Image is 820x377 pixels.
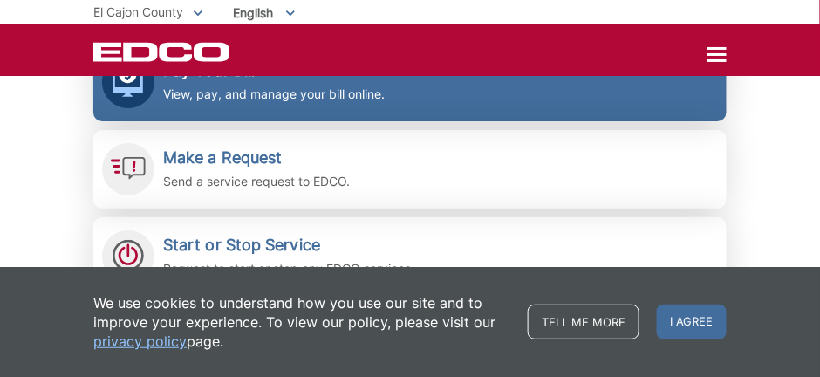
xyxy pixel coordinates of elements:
[93,130,727,209] a: Make a Request Send a service request to EDCO.
[657,305,727,339] span: I agree
[163,85,385,104] p: View, pay, and manage your bill online.
[93,42,232,62] a: EDCD logo. Return to the homepage.
[163,172,350,191] p: Send a service request to EDCO.
[528,305,639,339] a: Tell me more
[163,148,350,168] h2: Make a Request
[93,293,510,351] p: We use cookies to understand how you use our site and to improve your experience. To view our pol...
[93,4,183,19] span: El Cajon County
[163,259,414,278] p: Request to start or stop any EDCO services.
[163,236,414,255] h2: Start or Stop Service
[93,43,727,121] a: Pay Your Bill View, pay, and manage your bill online.
[93,332,187,351] a: privacy policy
